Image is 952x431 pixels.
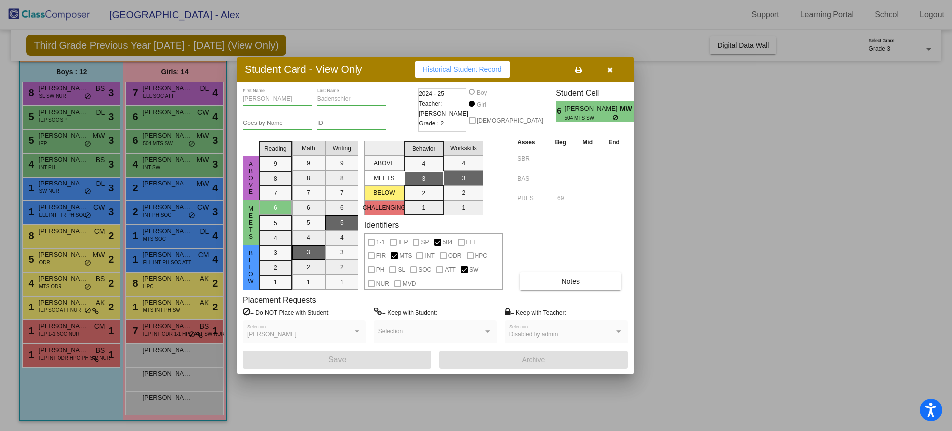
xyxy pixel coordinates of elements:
button: Archive [439,351,628,369]
span: ODR [448,250,462,262]
button: Notes [520,272,621,290]
span: Archive [522,356,545,364]
div: Girl [476,100,486,109]
span: ELL [466,236,476,248]
span: [PERSON_NAME] [565,104,620,114]
span: 3 [634,105,642,117]
label: = Keep with Teacher: [505,308,566,317]
span: SW [469,264,478,276]
span: FIR [376,250,386,262]
span: INT [425,250,434,262]
span: Below [246,250,255,285]
input: goes by name [243,120,312,127]
span: Grade : 2 [419,119,444,128]
span: [PERSON_NAME] [247,331,297,338]
span: SOC [418,264,431,276]
label: = Do NOT Place with Student: [243,308,330,317]
span: Save [328,355,346,364]
th: Asses [515,137,547,148]
input: assessment [517,171,544,186]
span: MTS [399,250,412,262]
label: = Keep with Student: [374,308,437,317]
span: 504 MTS SW [565,114,613,122]
span: SP [421,236,429,248]
span: MW [620,104,634,114]
span: PH [376,264,385,276]
span: [DEMOGRAPHIC_DATA] [477,115,543,126]
input: assessment [517,191,544,206]
span: Disabled by admin [509,331,558,338]
div: Boy [476,88,487,97]
span: above [246,161,255,195]
h3: Student Cell [556,88,642,98]
th: Mid [574,137,600,148]
span: ATT [445,264,456,276]
h3: Student Card - View Only [245,63,362,75]
span: 504 [443,236,453,248]
input: assessment [517,151,544,166]
span: Meets [246,205,255,240]
span: Teacher: [PERSON_NAME] [419,99,468,119]
span: Historical Student Record [423,65,502,73]
span: MVD [403,278,416,290]
th: End [600,137,628,148]
label: Placement Requests [243,295,316,305]
span: NUR [376,278,389,290]
span: 1-1 [376,236,385,248]
span: 2024 - 25 [419,89,444,99]
span: Notes [561,277,580,285]
button: Historical Student Record [415,61,510,78]
span: SL [398,264,405,276]
span: 6 [556,105,564,117]
th: Beg [547,137,574,148]
button: Save [243,351,431,369]
label: Identifiers [364,220,399,230]
span: IEP [398,236,408,248]
span: HPC [475,250,487,262]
